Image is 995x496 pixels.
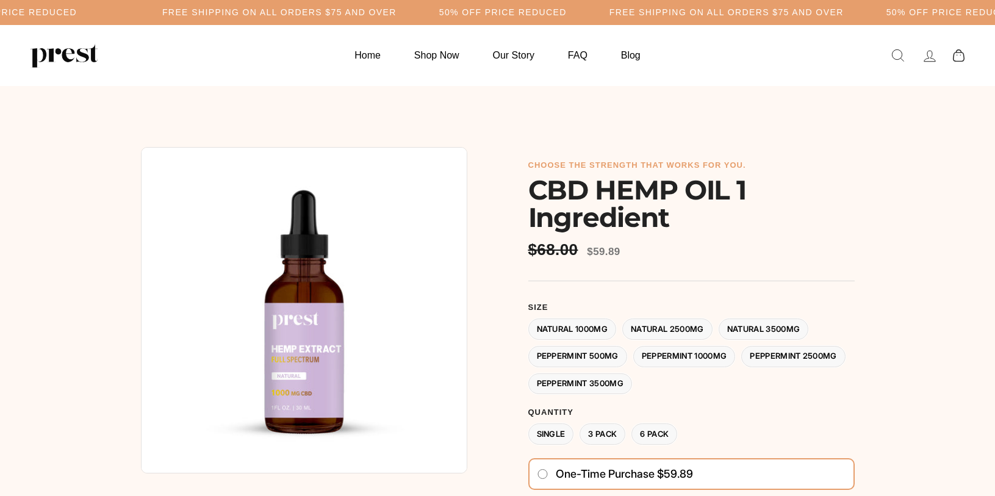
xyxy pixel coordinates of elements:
img: PREST ORGANICS [31,43,98,68]
label: Peppermint 3500MG [528,373,633,395]
span: $59.89 [587,246,620,257]
label: Natural 1000MG [528,318,617,340]
span: One-time purchase $59.89 [556,467,693,481]
ul: Primary [339,43,655,67]
label: Quantity [528,408,855,417]
img: CBD HEMP OIL 1 Ingredient [141,147,467,473]
input: One-time purchase $59.89 [537,469,548,479]
a: Home [339,43,396,67]
a: Shop Now [399,43,475,67]
a: Our Story [478,43,550,67]
label: Peppermint 2500MG [741,346,846,367]
h5: Free Shipping on all orders $75 and over [609,7,844,18]
label: Natural 3500MG [719,318,809,340]
label: 3 Pack [580,423,625,445]
a: FAQ [553,43,603,67]
h6: choose the strength that works for you. [528,160,855,170]
h5: 50% OFF PRICE REDUCED [439,7,567,18]
label: 6 Pack [631,423,677,445]
label: Peppermint 1000MG [633,346,736,367]
span: $68.00 [528,240,581,259]
h1: CBD HEMP OIL 1 Ingredient [528,176,855,231]
label: Size [528,303,855,312]
label: Peppermint 500MG [528,346,627,367]
h5: Free Shipping on all orders $75 and over [162,7,397,18]
a: Blog [606,43,656,67]
label: Natural 2500MG [622,318,713,340]
label: Single [528,423,574,445]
